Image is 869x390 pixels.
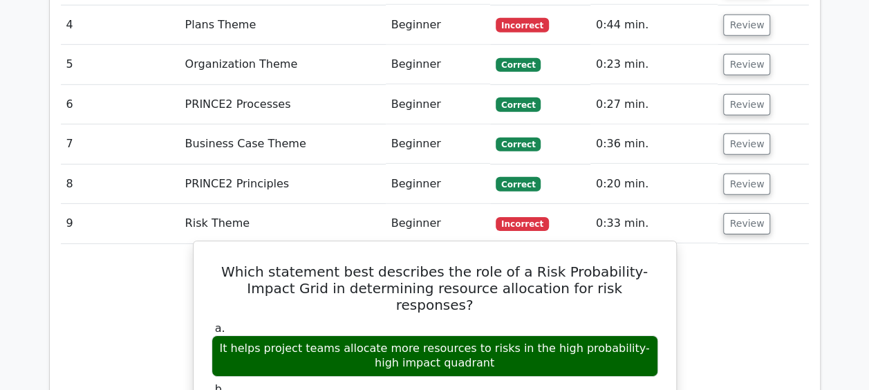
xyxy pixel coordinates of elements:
td: 6 [61,85,180,124]
td: 0:23 min. [590,45,718,84]
td: Beginner [386,204,490,243]
div: It helps project teams allocate more resources to risks in the high probability-high impact quadrant [212,335,658,377]
button: Review [723,94,770,115]
td: 7 [61,124,180,164]
td: 0:33 min. [590,204,718,243]
td: Beginner [386,85,490,124]
td: 0:44 min. [590,6,718,45]
span: Correct [496,138,541,151]
td: PRINCE2 Processes [180,85,386,124]
td: 4 [61,6,180,45]
td: 8 [61,165,180,204]
td: 0:20 min. [590,165,718,204]
td: 5 [61,45,180,84]
button: Review [723,54,770,75]
td: Business Case Theme [180,124,386,164]
td: Organization Theme [180,45,386,84]
td: Beginner [386,124,490,164]
button: Review [723,213,770,234]
button: Review [723,174,770,195]
td: Beginner [386,45,490,84]
td: 0:36 min. [590,124,718,164]
button: Review [723,15,770,36]
span: Incorrect [496,18,549,32]
h5: Which statement best describes the role of a Risk Probability-Impact Grid in determining resource... [210,263,660,313]
span: Correct [496,177,541,191]
td: 9 [61,204,180,243]
td: 0:27 min. [590,85,718,124]
button: Review [723,133,770,155]
span: a. [215,322,225,335]
span: Incorrect [496,217,549,231]
td: Risk Theme [180,204,386,243]
td: Plans Theme [180,6,386,45]
span: Correct [496,98,541,111]
td: Beginner [386,6,490,45]
span: Correct [496,58,541,72]
td: PRINCE2 Principles [180,165,386,204]
td: Beginner [386,165,490,204]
